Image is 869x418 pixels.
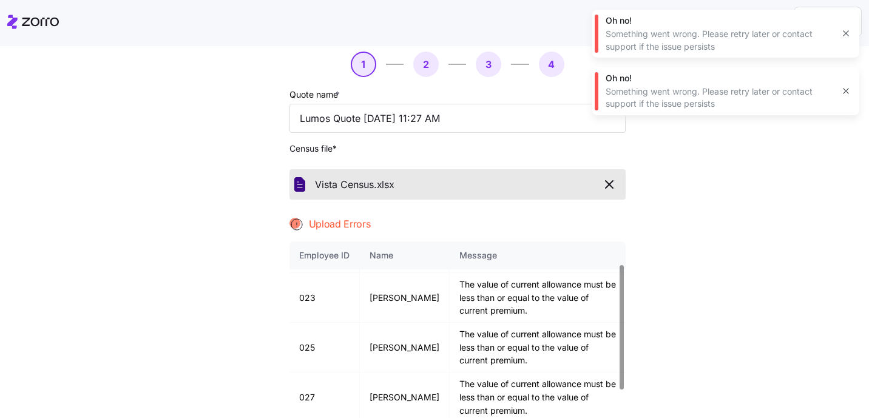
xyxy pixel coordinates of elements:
td: [PERSON_NAME] [360,323,450,372]
span: Vista Census. [315,177,377,192]
div: Something went wrong. Please retry later or contact support if the issue persists [606,86,833,110]
td: 025 [289,323,360,372]
span: Upload Errors [309,217,371,232]
button: 3 [476,52,501,77]
button: 1 [351,52,376,77]
button: 2 [413,52,439,77]
div: Employee ID [299,249,350,262]
td: [PERSON_NAME] [360,273,450,323]
button: 4 [539,52,564,77]
td: The value of current allowance must be less than or equal to the value of current premium. [450,273,626,323]
div: Oh no! [606,15,833,27]
span: Census file * [289,143,626,155]
div: Something went wrong. Please retry later or contact support if the issue persists [606,28,833,53]
div: Name [370,249,439,262]
div: Message [459,249,616,262]
label: Quote name [289,88,342,101]
span: xlsx [377,177,394,192]
td: The value of current allowance must be less than or equal to the value of current premium. [450,323,626,372]
div: Oh no! [606,72,833,84]
td: 023 [289,273,360,323]
input: Quote name [289,104,626,133]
